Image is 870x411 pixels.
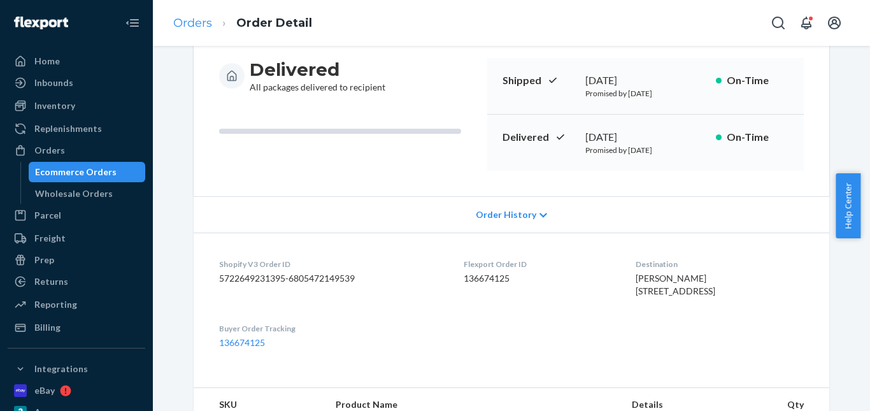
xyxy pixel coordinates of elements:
[8,271,145,292] a: Returns
[8,359,145,379] button: Integrations
[163,4,322,42] ol: breadcrumbs
[35,166,117,178] div: Ecommerce Orders
[219,272,443,285] dd: 5722649231395-6805472149539
[29,162,146,182] a: Ecommerce Orders
[250,58,385,94] div: All packages delivered to recipient
[34,55,60,68] div: Home
[34,232,66,245] div: Freight
[35,187,113,200] div: Wholesale Orders
[8,51,145,71] a: Home
[727,130,788,145] p: On-Time
[8,73,145,93] a: Inbounds
[585,145,706,155] p: Promised by [DATE]
[766,10,791,36] button: Open Search Box
[636,259,804,270] dt: Destination
[8,140,145,161] a: Orders
[476,208,536,221] span: Order History
[34,298,77,311] div: Reporting
[219,259,443,270] dt: Shopify V3 Order ID
[585,130,706,145] div: [DATE]
[464,272,615,285] dd: 136674125
[14,17,68,29] img: Flexport logo
[34,275,68,288] div: Returns
[822,10,847,36] button: Open account menu
[585,73,706,88] div: [DATE]
[120,10,145,36] button: Close Navigation
[34,384,55,397] div: eBay
[219,323,443,334] dt: Buyer Order Tracking
[34,209,61,222] div: Parcel
[8,228,145,249] a: Freight
[29,184,146,204] a: Wholesale Orders
[34,254,54,266] div: Prep
[8,380,145,401] a: eBay
[34,99,75,112] div: Inventory
[34,144,65,157] div: Orders
[836,173,860,238] button: Help Center
[219,337,265,348] a: 136674125
[236,16,312,30] a: Order Detail
[34,363,88,375] div: Integrations
[8,294,145,315] a: Reporting
[464,259,615,270] dt: Flexport Order ID
[794,10,819,36] button: Open notifications
[8,317,145,338] a: Billing
[34,76,73,89] div: Inbounds
[503,130,575,145] p: Delivered
[727,73,788,88] p: On-Time
[8,119,145,139] a: Replenishments
[8,205,145,226] a: Parcel
[34,321,61,334] div: Billing
[8,250,145,270] a: Prep
[585,88,706,99] p: Promised by [DATE]
[636,273,715,296] span: [PERSON_NAME] [STREET_ADDRESS]
[250,58,385,81] h3: Delivered
[173,16,212,30] a: Orders
[8,96,145,116] a: Inventory
[503,73,575,88] p: Shipped
[34,122,102,135] div: Replenishments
